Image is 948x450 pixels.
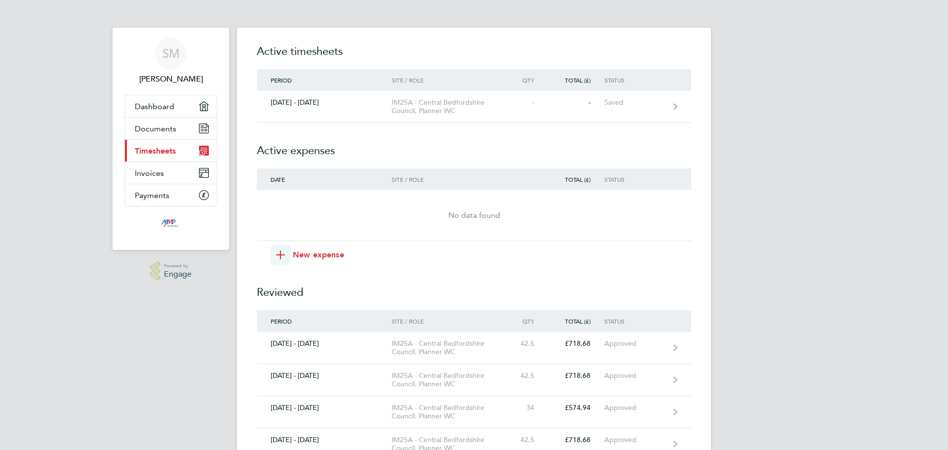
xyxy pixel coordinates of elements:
[257,436,392,444] div: [DATE] - [DATE]
[548,339,604,348] div: £718.68
[125,162,217,184] a: Invoices
[392,77,505,83] div: Site / Role
[548,404,604,412] div: £574.94
[505,339,548,348] div: 42.5
[548,176,604,183] div: Total (£)
[548,98,604,107] div: -
[604,318,665,325] div: Status
[257,176,392,183] div: Date
[392,176,505,183] div: Site / Role
[505,318,548,325] div: Qty
[548,436,604,444] div: £718.68
[392,371,505,388] div: IM25A - Central Bedfordshire Council, Planner WC
[135,124,176,133] span: Documents
[505,404,548,412] div: 34
[135,168,164,178] span: Invoices
[392,318,505,325] div: Site / Role
[157,216,185,232] img: mmpconsultancy-logo-retina.png
[257,98,392,107] div: [DATE] - [DATE]
[135,146,176,156] span: Timesheets
[271,245,344,265] button: New expense
[164,262,192,270] span: Powered by
[604,339,665,348] div: Approved
[257,396,691,428] a: [DATE] - [DATE]IM25A - Central Bedfordshire Council, Planner WC34£574.94Approved
[113,28,229,250] nav: Main navigation
[135,102,174,111] span: Dashboard
[293,249,344,261] span: New expense
[162,47,180,60] span: SM
[604,436,665,444] div: Approved
[124,73,217,85] span: Sikandar Mahmood
[604,371,665,380] div: Approved
[257,364,691,396] a: [DATE] - [DATE]IM25A - Central Bedfordshire Council, Planner WC42.5£718.68Approved
[271,317,292,325] span: Period
[548,77,604,83] div: Total (£)
[125,118,217,139] a: Documents
[135,191,169,200] span: Payments
[604,404,665,412] div: Approved
[257,91,691,123] a: [DATE] - [DATE]IM25A - Central Bedfordshire Council, Planner WC--Saved
[125,140,217,162] a: Timesheets
[604,98,665,107] div: Saved
[150,262,192,281] a: Powered byEngage
[604,176,665,183] div: Status
[125,95,217,117] a: Dashboard
[124,38,217,85] a: SM[PERSON_NAME]
[392,339,505,356] div: IM25A - Central Bedfordshire Council, Planner WC
[257,43,691,69] h2: Active timesheets
[257,404,392,412] div: [DATE] - [DATE]
[164,270,192,279] span: Engage
[505,371,548,380] div: 42.5
[505,77,548,83] div: Qty
[505,436,548,444] div: 42.5
[392,404,505,420] div: IM25A - Central Bedfordshire Council, Planner WC
[125,184,217,206] a: Payments
[257,123,691,168] h2: Active expenses
[257,371,392,380] div: [DATE] - [DATE]
[505,98,548,107] div: -
[257,265,691,310] h2: Reviewed
[548,318,604,325] div: Total (£)
[548,371,604,380] div: £718.68
[604,77,665,83] div: Status
[257,209,691,221] div: No data found
[124,216,217,232] a: Go to home page
[271,76,292,84] span: Period
[257,339,392,348] div: [DATE] - [DATE]
[392,98,505,115] div: IM25A - Central Bedfordshire Council, Planner WC
[257,332,691,364] a: [DATE] - [DATE]IM25A - Central Bedfordshire Council, Planner WC42.5£718.68Approved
